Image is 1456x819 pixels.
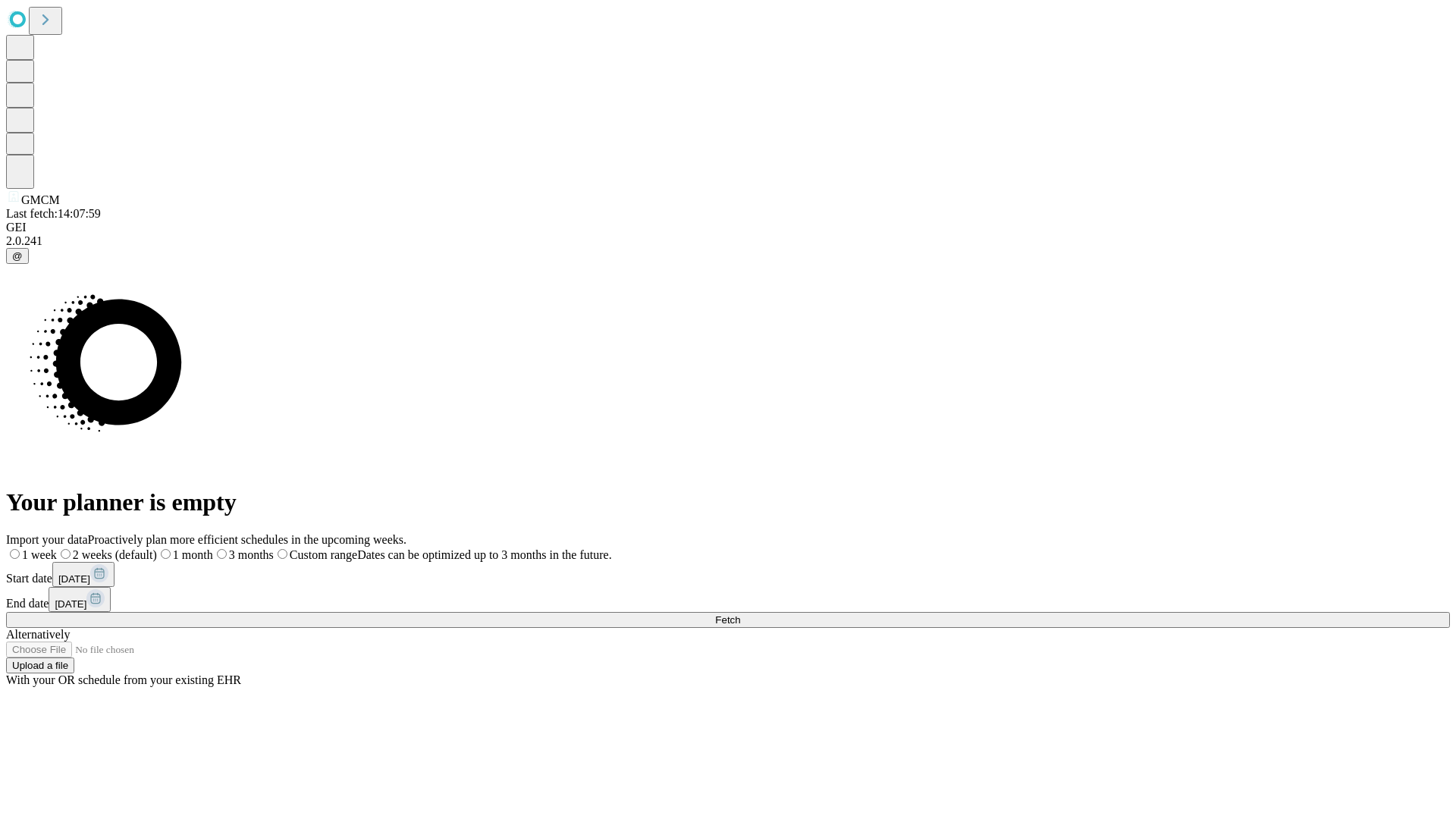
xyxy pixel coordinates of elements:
[6,234,1450,248] div: 2.0.241
[12,250,23,262] span: @
[6,612,1450,628] button: Fetch
[61,549,71,559] input: 2 weeks (default)
[52,562,115,587] button: [DATE]
[6,562,1450,587] div: Start date
[217,549,227,559] input: 3 months
[6,673,241,686] span: With your OR schedule from your existing EHR
[6,248,29,264] button: @
[10,549,20,559] input: 1 week
[715,614,740,626] span: Fetch
[173,548,213,561] span: 1 month
[55,598,86,610] span: [DATE]
[22,548,57,561] span: 1 week
[229,548,274,561] span: 3 months
[49,587,111,612] button: [DATE]
[73,548,157,561] span: 2 weeks (default)
[88,533,406,546] span: Proactively plan more efficient schedules in the upcoming weeks.
[357,548,611,561] span: Dates can be optimized up to 3 months in the future.
[6,533,88,546] span: Import your data
[58,573,90,585] span: [DATE]
[6,657,74,673] button: Upload a file
[290,548,357,561] span: Custom range
[161,549,171,559] input: 1 month
[6,221,1450,234] div: GEI
[6,628,70,641] span: Alternatively
[278,549,287,559] input: Custom rangeDates can be optimized up to 3 months in the future.
[21,193,60,206] span: GMCM
[6,207,101,220] span: Last fetch: 14:07:59
[6,488,1450,516] h1: Your planner is empty
[6,587,1450,612] div: End date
